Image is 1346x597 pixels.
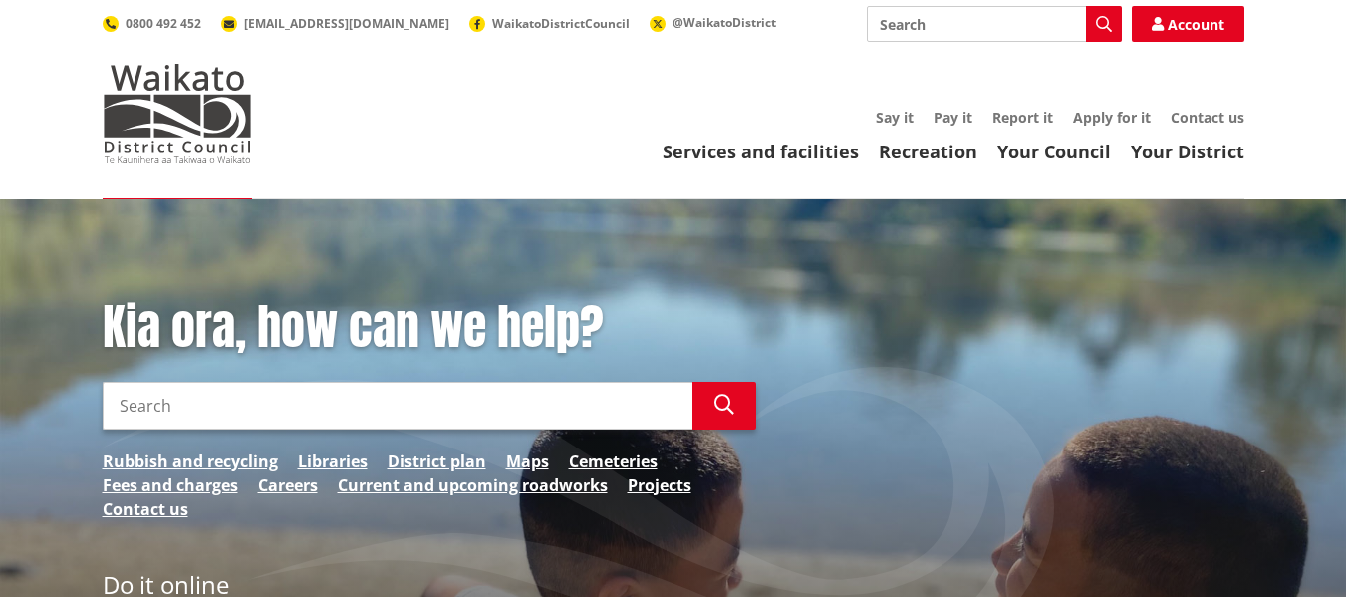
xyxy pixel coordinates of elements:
[244,15,449,32] span: [EMAIL_ADDRESS][DOMAIN_NAME]
[876,108,914,127] a: Say it
[103,64,252,163] img: Waikato District Council - Te Kaunihera aa Takiwaa o Waikato
[506,449,549,473] a: Maps
[126,15,201,32] span: 0800 492 452
[298,449,368,473] a: Libraries
[569,449,658,473] a: Cemeteries
[103,382,692,430] input: Search input
[867,6,1122,42] input: Search input
[628,473,691,497] a: Projects
[650,14,776,31] a: @WaikatoDistrict
[992,108,1053,127] a: Report it
[663,140,859,163] a: Services and facilities
[258,473,318,497] a: Careers
[1171,108,1244,127] a: Contact us
[103,15,201,32] a: 0800 492 452
[221,15,449,32] a: [EMAIL_ADDRESS][DOMAIN_NAME]
[103,299,756,357] h1: Kia ora, how can we help?
[338,473,608,497] a: Current and upcoming roadworks
[997,140,1111,163] a: Your Council
[388,449,486,473] a: District plan
[879,140,977,163] a: Recreation
[1073,108,1151,127] a: Apply for it
[492,15,630,32] span: WaikatoDistrictCouncil
[1131,140,1244,163] a: Your District
[103,497,188,521] a: Contact us
[103,449,278,473] a: Rubbish and recycling
[673,14,776,31] span: @WaikatoDistrict
[103,473,238,497] a: Fees and charges
[1132,6,1244,42] a: Account
[469,15,630,32] a: WaikatoDistrictCouncil
[934,108,972,127] a: Pay it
